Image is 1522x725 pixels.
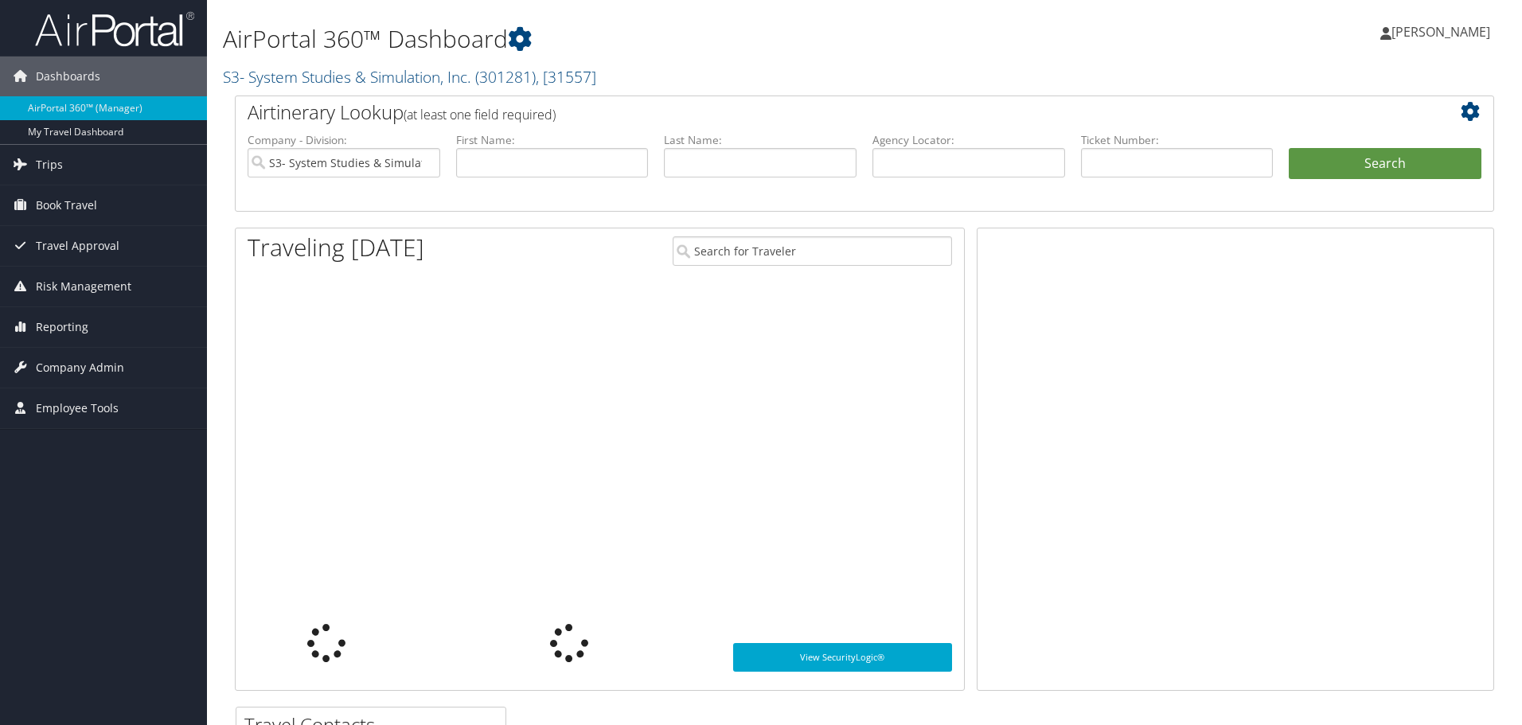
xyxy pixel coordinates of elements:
button: Search [1289,148,1481,180]
span: (at least one field required) [404,106,556,123]
span: Travel Approval [36,226,119,266]
span: Book Travel [36,185,97,225]
span: Reporting [36,307,88,347]
label: Company - Division: [248,132,440,148]
label: Last Name: [664,132,857,148]
span: , [ 31557 ] [536,66,596,88]
a: View SecurityLogic® [733,643,952,672]
h1: Traveling [DATE] [248,231,424,264]
label: First Name: [456,132,649,148]
span: Trips [36,145,63,185]
span: Risk Management [36,267,131,306]
img: airportal-logo.png [35,10,194,48]
h2: Airtinerary Lookup [248,99,1376,126]
h1: AirPortal 360™ Dashboard [223,22,1079,56]
a: S3- System Studies & Simulation, Inc. [223,66,596,88]
span: ( 301281 ) [475,66,536,88]
span: Employee Tools [36,388,119,428]
label: Agency Locator: [872,132,1065,148]
span: [PERSON_NAME] [1391,23,1490,41]
span: Dashboards [36,57,100,96]
a: [PERSON_NAME] [1380,8,1506,56]
span: Company Admin [36,348,124,388]
label: Ticket Number: [1081,132,1274,148]
input: Search for Traveler [673,236,952,266]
